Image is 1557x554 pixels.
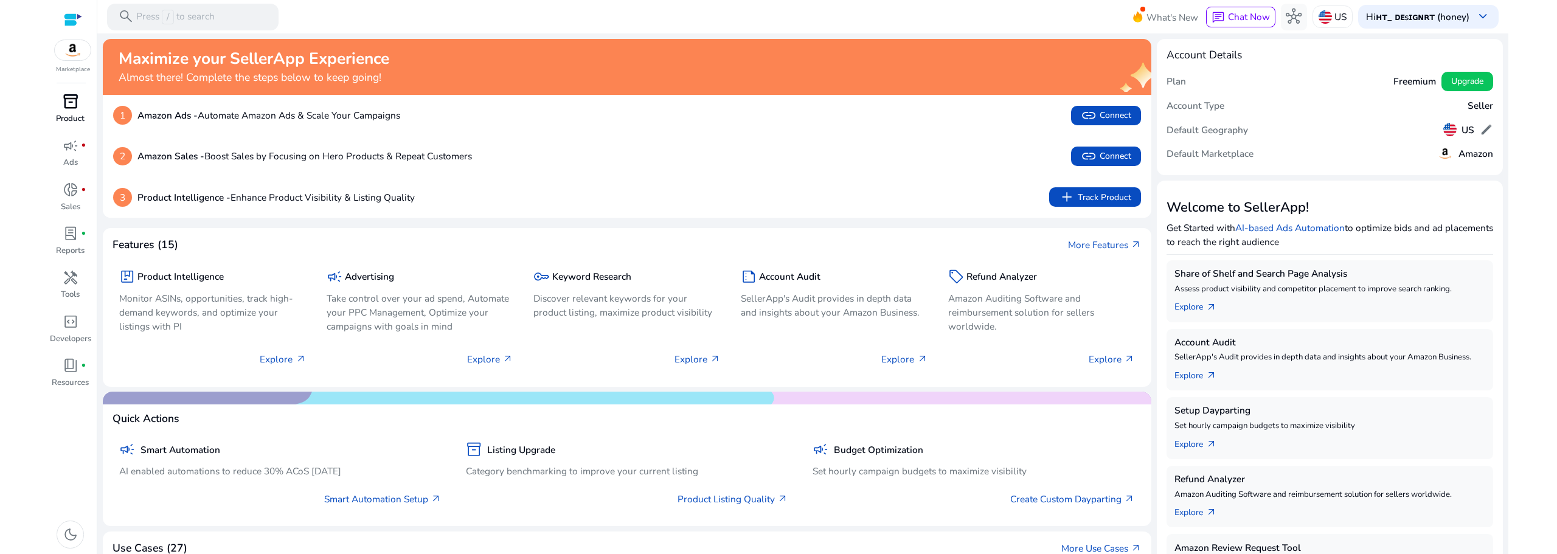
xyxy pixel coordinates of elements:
[1174,489,1485,501] p: Amazon Auditing Software and reimbursement solution for sellers worldwide.
[777,494,788,505] span: arrow_outward
[81,143,86,148] span: fiber_manual_record
[56,65,90,74] p: Marketplace
[1376,10,1469,23] b: ʜᴛ_ ᴅᴇsɪɢɴʀᴛ (honey)
[1174,432,1227,451] a: Explorearrow_outward
[113,188,132,207] p: 3
[1146,7,1198,28] span: What's New
[140,445,220,455] h5: Smart Automation
[49,223,92,267] a: lab_profilefiber_manual_recordReports
[1206,7,1275,27] button: chatChat Now
[1212,11,1225,24] span: chat
[49,135,92,179] a: campaignfiber_manual_recordAds
[63,527,78,542] span: dark_mode
[113,147,132,166] p: 2
[136,10,215,24] p: Press to search
[63,270,78,286] span: handyman
[1451,75,1483,88] span: Upgrade
[56,113,85,125] p: Product
[1206,370,1217,381] span: arrow_outward
[81,363,86,369] span: fiber_manual_record
[1468,100,1493,111] h5: Seller
[741,269,757,285] span: summarize
[63,94,78,109] span: inventory_2
[1228,10,1270,23] span: Chat Now
[81,187,86,193] span: fiber_manual_record
[1068,238,1142,252] a: More Featuresarrow_outward
[113,412,179,425] h4: Quick Actions
[1393,76,1436,87] h5: Freemium
[1131,240,1142,251] span: arrow_outward
[63,314,78,330] span: code_blocks
[966,271,1037,282] h5: Refund Analyzer
[467,352,513,366] p: Explore
[137,108,400,122] p: Automate Amazon Ads & Scale Your Campaigns
[61,289,80,301] p: Tools
[260,352,306,366] p: Explore
[1281,4,1308,30] button: hub
[1174,268,1485,279] h5: Share of Shelf and Search Page Analysis
[327,291,514,333] p: Take control over your ad spend, Automate your PPC Management, Optimize your campaigns with goals...
[49,91,92,135] a: inventory_2Product
[1089,352,1135,366] p: Explore
[137,149,472,163] p: Boost Sales by Focusing on Hero Products & Repeat Customers
[1081,108,1131,123] span: Connect
[1167,76,1186,87] h5: Plan
[502,354,513,365] span: arrow_outward
[813,464,1135,478] p: Set hourly campaign budgets to maximize visibility
[1010,492,1135,506] a: Create Custom Dayparting
[1206,439,1217,450] span: arrow_outward
[1124,354,1135,365] span: arrow_outward
[1441,72,1493,91] button: Upgrade
[1174,542,1485,553] h5: Amazon Review Request Tool
[49,355,92,399] a: book_4fiber_manual_recordResources
[118,9,134,24] span: search
[1437,145,1453,161] img: amazon.svg
[1081,148,1097,164] span: link
[137,191,231,204] b: Product Intelligence -
[162,10,173,24] span: /
[917,354,928,365] span: arrow_outward
[49,267,92,311] a: handymanTools
[63,182,78,198] span: donut_small
[81,231,86,237] span: fiber_manual_record
[1167,100,1224,111] h5: Account Type
[834,445,923,455] h5: Budget Optimization
[1071,147,1140,166] button: linkConnect
[1081,108,1097,123] span: link
[1443,123,1457,136] img: us.svg
[948,291,1136,333] p: Amazon Auditing Software and reimbursement solution for sellers worldwide.
[119,441,135,457] span: campaign
[56,245,85,257] p: Reports
[63,226,78,241] span: lab_profile
[1059,189,1131,205] span: Track Product
[1167,148,1254,159] h5: Default Marketplace
[1167,49,1242,61] h4: Account Details
[533,291,721,319] p: Discover relevant keywords for your product listing, maximize product visibility
[327,269,342,285] span: campaign
[1206,302,1217,313] span: arrow_outward
[137,271,224,282] h5: Product Intelligence
[1366,12,1469,21] p: Hi
[674,352,721,366] p: Explore
[1334,6,1347,27] p: US
[1174,405,1485,416] h5: Setup Dayparting
[1462,125,1474,136] h5: US
[324,492,442,506] a: Smart Automation Setup
[710,354,721,365] span: arrow_outward
[137,109,198,122] b: Amazon Ads -
[119,464,442,478] p: AI enabled automations to reduce 30% ACoS [DATE]
[113,238,178,251] h4: Features (15)
[1174,474,1485,485] h5: Refund Analyzer
[55,40,91,60] img: amazon.svg
[759,271,820,282] h5: Account Audit
[296,354,307,365] span: arrow_outward
[113,106,132,125] p: 1
[1174,500,1227,519] a: Explorearrow_outward
[1071,106,1140,125] button: linkConnect
[881,352,928,366] p: Explore
[1235,221,1345,234] a: AI-based Ads Automation
[63,138,78,154] span: campaign
[49,311,92,355] a: code_blocksDevelopers
[63,358,78,373] span: book_4
[487,445,555,455] h5: Listing Upgrade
